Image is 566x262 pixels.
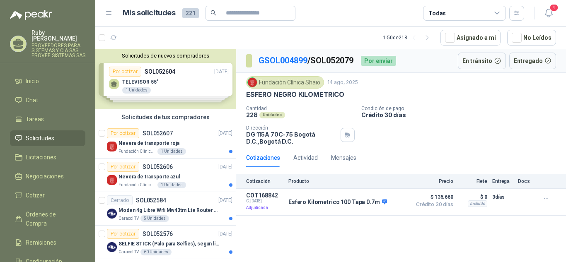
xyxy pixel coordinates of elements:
[10,73,85,89] a: Inicio
[383,31,434,44] div: 1 - 50 de 218
[458,178,487,184] p: Flete
[412,178,453,184] p: Precio
[246,106,355,111] p: Cantidad
[412,192,453,202] span: $ 135.660
[123,7,176,19] h1: Mis solicitudes
[107,128,139,138] div: Por cotizar
[95,192,236,226] a: CerradoSOL052584[DATE] Company LogoModen 4g Libre Wifi Mw43tm Lte Router Móvil Internet 5ghzCarac...
[119,249,139,255] p: Caracol TV
[119,173,180,181] p: Nevera de transporte azul
[509,53,556,69] button: Entregado
[361,106,563,111] p: Condición de pago
[288,199,387,206] p: Esfero Kilometrico 100 Tapa 0.7m
[31,43,85,58] p: PROVEEDORES PARA SISTEMAS Y CIA SAS PROVEE SISTEMAS SAS
[95,226,236,259] a: Por cotizarSOL052576[DATE] Company LogoSELFIE STICK (Palo para Selfies), segun link adjuntoCaraco...
[107,175,117,185] img: Company Logo
[107,229,139,239] div: Por cotizar
[26,115,44,124] span: Tareas
[95,49,236,109] div: Solicitudes de nuevos compradoresPor cotizarSOL052604[DATE] TELEVISOR 55"1 UnidadesPor cotizarSOL...
[119,139,179,147] p: Nevera de transporte roja
[246,192,283,199] p: COT168842
[458,53,506,69] button: En tránsito
[327,79,358,87] p: 14 ago, 2025
[246,199,283,204] span: C: [DATE]
[458,192,487,202] p: $ 0
[10,111,85,127] a: Tareas
[246,111,258,118] p: 228
[143,130,173,136] p: SOL052607
[31,30,85,41] p: Ruby [PERSON_NAME]
[541,6,556,21] button: 4
[143,164,173,170] p: SOL052606
[412,202,453,207] span: Crédito 30 días
[107,195,133,205] div: Cerrado
[119,182,156,188] p: Fundación Clínica Shaio
[10,92,85,108] a: Chat
[440,30,501,46] button: Asignado a mi
[218,163,232,171] p: [DATE]
[107,162,139,172] div: Por cotizar
[140,215,169,222] div: 5 Unidades
[331,153,356,162] div: Mensajes
[143,231,173,237] p: SOL052576
[492,178,513,184] p: Entrega
[246,178,283,184] p: Cotización
[119,215,139,222] p: Caracol TV
[259,54,354,67] p: / SOL052079
[218,130,232,137] p: [DATE]
[246,76,324,89] div: Fundación Clínica Shaio
[26,153,56,162] span: Licitaciones
[210,10,216,16] span: search
[26,77,39,86] span: Inicio
[246,125,337,131] p: Dirección
[246,153,280,162] div: Cotizaciones
[99,53,232,59] button: Solicitudes de nuevos compradores
[140,249,172,255] div: 60 Unidades
[26,134,54,143] span: Solicitudes
[95,109,236,125] div: Solicitudes de tus compradores
[26,172,64,181] span: Negociaciones
[95,159,236,192] a: Por cotizarSOL052606[DATE] Company LogoNevera de transporte azulFundación Clínica Shaio1 Unidades
[95,125,236,159] a: Por cotizarSOL052607[DATE] Company LogoNevera de transporte rojaFundación Clínica Shaio1 Unidades
[157,148,186,155] div: 1 Unidades
[26,96,38,105] span: Chat
[10,187,85,203] a: Cotizar
[119,240,222,248] p: SELFIE STICK (Palo para Selfies), segun link adjunto
[10,207,85,231] a: Órdenes de Compra
[248,78,257,87] img: Company Logo
[259,55,307,65] a: GSOL004899
[26,238,56,247] span: Remisiones
[218,197,232,204] p: [DATE]
[107,242,117,252] img: Company Logo
[10,168,85,184] a: Negociaciones
[10,10,52,20] img: Logo peakr
[246,90,344,99] p: ESFERO NEGRO KILOMETRICO
[361,56,396,66] div: Por enviar
[507,30,556,46] button: No Leídos
[10,149,85,165] a: Licitaciones
[107,142,117,151] img: Company Logo
[293,153,318,162] div: Actividad
[26,210,77,228] span: Órdenes de Compra
[218,230,232,238] p: [DATE]
[246,204,283,212] p: Adjudicada
[10,130,85,146] a: Solicitudes
[288,178,407,184] p: Producto
[119,207,222,214] p: Moden 4g Libre Wifi Mw43tm Lte Router Móvil Internet 5ghz
[26,191,45,200] span: Cotizar
[259,112,285,118] div: Unidades
[157,182,186,188] div: 1 Unidades
[246,131,337,145] p: DG 115A 70C-75 Bogotá D.C. , Bogotá D.C.
[428,9,446,18] div: Todas
[361,111,563,118] p: Crédito 30 días
[182,8,199,18] span: 221
[468,200,487,207] div: Incluido
[136,197,166,203] p: SOL052584
[107,209,117,219] img: Company Logo
[492,192,513,202] p: 3 días
[119,148,156,155] p: Fundación Clínica Shaio
[10,235,85,250] a: Remisiones
[549,4,559,12] span: 4
[518,178,535,184] p: Docs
